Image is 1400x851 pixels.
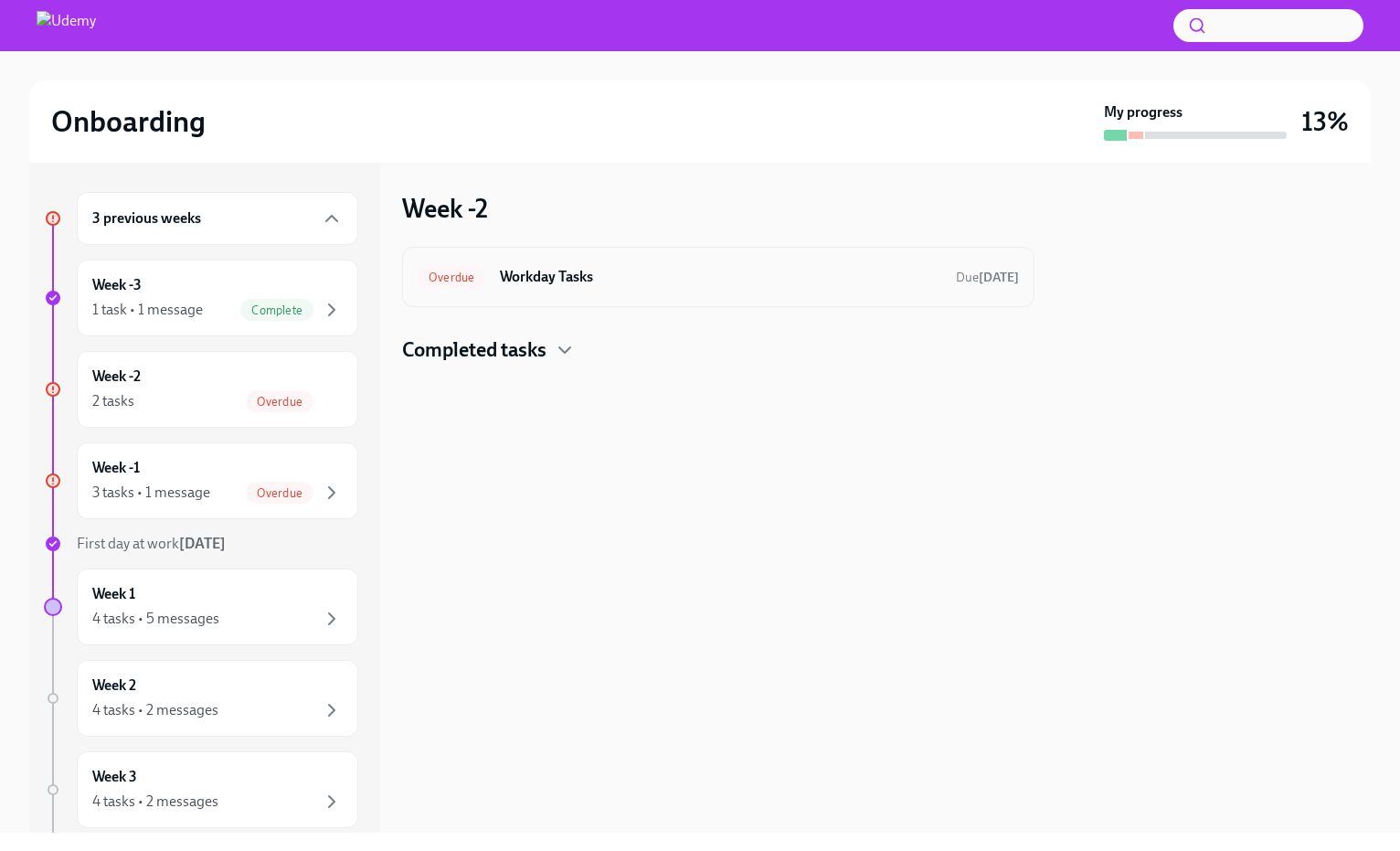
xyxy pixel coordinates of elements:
[92,792,218,812] div: 4 tasks • 2 messages
[92,458,140,478] h6: Week -1
[44,569,358,645] a: Week 14 tasks • 5 messages
[92,700,218,720] div: 4 tasks • 2 messages
[402,336,1034,364] div: Completed tasks
[37,11,96,40] img: Udemy
[956,269,1019,286] span: September 1st, 2025 11:00
[51,103,206,140] h2: Onboarding
[44,534,358,554] a: First day at work[DATE]
[246,486,313,500] span: Overdue
[92,584,135,604] h6: Week 1
[44,751,358,828] a: Week 34 tasks • 2 messages
[92,208,201,229] h6: 3 previous weeks
[77,192,358,245] div: 3 previous weeks
[92,300,203,320] div: 1 task • 1 message
[92,391,134,411] div: 2 tasks
[77,535,226,552] span: First day at work
[402,192,488,225] h3: Week -2
[92,483,210,503] div: 3 tasks • 1 message
[44,260,358,336] a: Week -31 task • 1 messageComplete
[92,367,141,387] h6: Week -2
[44,660,358,737] a: Week 24 tasks • 2 messages
[1301,105,1349,138] h3: 13%
[179,535,226,552] strong: [DATE]
[418,271,485,284] span: Overdue
[246,395,313,409] span: Overdue
[240,303,313,317] span: Complete
[418,262,1019,292] a: OverdueWorkday TasksDue[DATE]
[44,351,358,428] a: Week -22 tasksOverdue
[44,442,358,519] a: Week -13 tasks • 1 messageOverdue
[92,767,137,787] h6: Week 3
[92,675,136,696] h6: Week 2
[402,336,546,364] h4: Completed tasks
[92,275,142,295] h6: Week -3
[979,270,1019,285] strong: [DATE]
[92,609,219,629] div: 4 tasks • 5 messages
[956,270,1019,285] span: Due
[1104,102,1183,122] strong: My progress
[500,267,941,287] h6: Workday Tasks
